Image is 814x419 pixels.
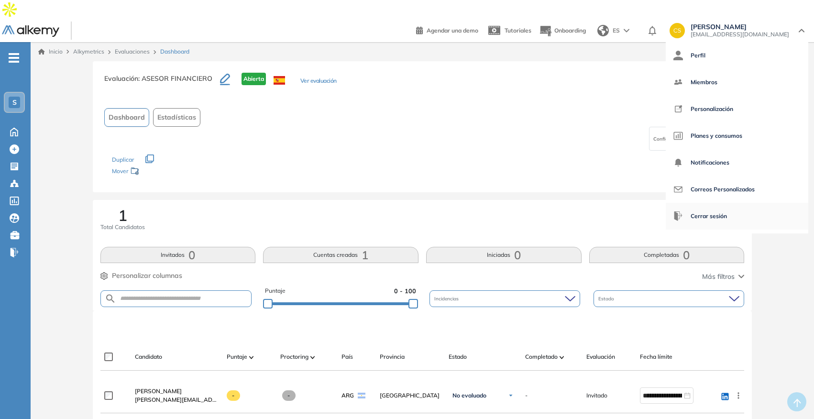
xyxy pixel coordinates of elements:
img: SEARCH_ALT [105,293,116,305]
img: arrow [624,29,629,33]
a: Perfil [673,44,801,67]
span: [EMAIL_ADDRESS][DOMAIN_NAME] [691,31,789,38]
span: 0 - 100 [394,287,416,296]
img: [missing "en.ARROW_ALT" translation] [310,356,315,359]
span: Dashboard [109,112,145,122]
span: [GEOGRAPHIC_DATA] [380,391,441,400]
span: Planes y consumos [691,124,742,147]
div: Incidencias [429,290,580,307]
button: Estadísticas [153,108,200,127]
span: - [227,390,241,401]
span: Estado [598,295,616,302]
span: Dashboard [160,47,189,56]
img: icon [673,158,683,167]
span: ES [613,26,620,35]
img: Ícono de flecha [508,393,514,398]
span: ARG [341,391,354,400]
span: Más filtros [702,272,735,282]
div: Mover [112,163,208,181]
span: [PERSON_NAME][EMAIL_ADDRESS][PERSON_NAME][DOMAIN_NAME] [135,396,219,404]
a: [PERSON_NAME] [135,387,219,396]
img: [missing "en.ARROW_ALT" translation] [249,356,254,359]
span: Estadísticas [157,112,196,122]
button: Iniciadas0 [426,247,582,263]
img: icon [673,211,683,221]
span: Alkymetrics [73,48,104,55]
span: Notificaciones [691,151,729,174]
img: icon [673,51,683,60]
span: Correos Personalizados [691,178,755,201]
span: Fecha límite [640,353,672,361]
span: Proctoring [280,353,308,361]
span: Miembros [691,71,717,94]
span: Candidato [135,353,162,361]
span: Evaluación [586,353,615,361]
span: S [12,99,17,106]
i: - [9,57,19,59]
button: Más filtros [702,272,744,282]
span: No evaluado [452,392,486,399]
span: Invitado [586,391,607,400]
a: Notificaciones [673,151,801,174]
span: Onboarding [554,27,586,34]
img: icon [673,185,683,194]
span: Configuraciones opcionales [653,135,718,143]
span: Agendar una demo [427,27,478,34]
button: Ver evaluación [300,77,337,87]
span: Duplicar [112,156,134,163]
span: Personalizar columnas [112,271,182,281]
span: [PERSON_NAME] [135,387,182,395]
img: icon [673,77,683,87]
button: Cerrar sesión [673,205,727,228]
img: icon [673,104,683,114]
span: Puntaje [227,353,247,361]
img: ARG [358,393,365,398]
a: Tutoriales [486,18,531,43]
a: Inicio [38,47,63,56]
span: Total Candidatos [100,223,145,232]
button: Onboarding [539,21,586,41]
span: - [282,390,296,401]
button: Completadas0 [589,247,745,263]
img: [missing "en.ARROW_ALT" translation] [560,356,564,359]
button: Invitados0 [100,247,256,263]
button: Personalizar columnas [100,271,182,281]
span: Personalización [691,98,733,121]
span: País [341,353,353,361]
div: Estado [594,290,744,307]
a: Evaluaciones [115,48,150,55]
span: Incidencias [434,295,461,302]
img: icon [673,131,683,141]
span: Completado [525,353,558,361]
img: ESP [274,76,285,85]
span: 1 [118,208,127,223]
span: Perfil [691,44,705,67]
a: Correos Personalizados [673,178,801,201]
img: Logo [2,25,59,37]
span: Cerrar sesión [691,205,727,228]
div: Configuraciones opcionales [649,127,737,151]
a: Personalización [673,98,801,121]
span: Puntaje [265,287,286,296]
a: Agendar una demo [416,24,478,35]
span: [PERSON_NAME] [691,23,789,31]
span: Tutoriales [505,27,531,34]
a: Planes y consumos [673,124,801,147]
span: Abierta [242,73,266,85]
span: - [525,391,528,400]
span: Estado [449,353,467,361]
span: Provincia [380,353,405,361]
h3: Evaluación [104,73,220,93]
img: world [597,25,609,36]
a: Miembros [673,71,801,94]
button: Cuentas creadas1 [263,247,418,263]
span: : ASESOR FINANCIERO [138,74,212,83]
button: Dashboard [104,108,149,127]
